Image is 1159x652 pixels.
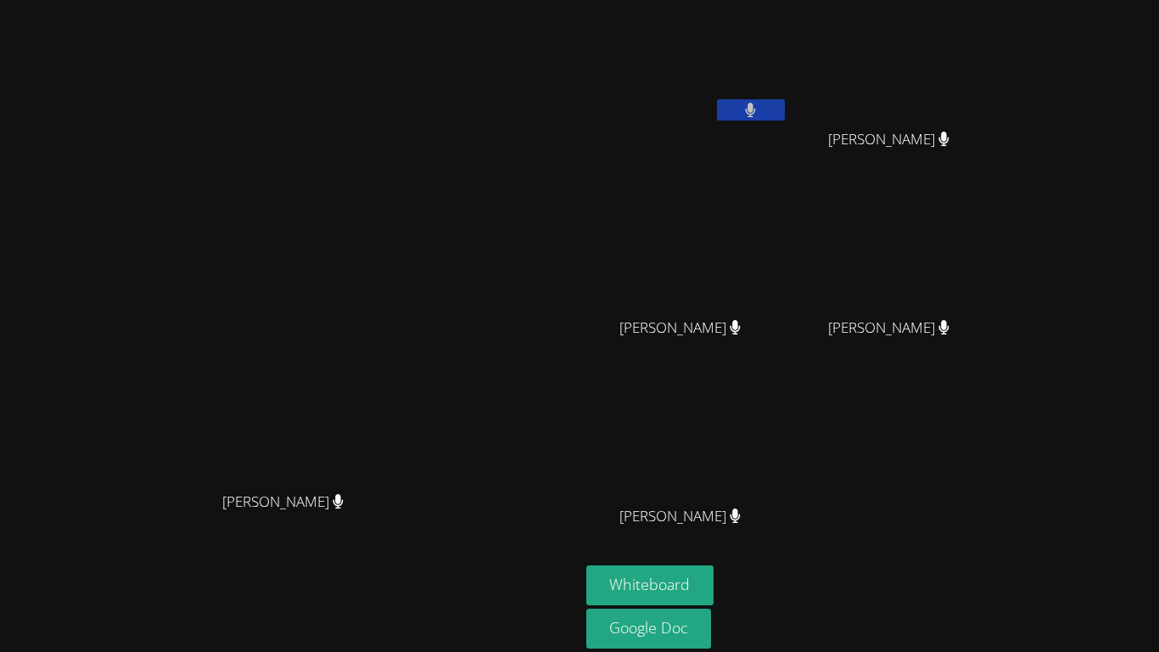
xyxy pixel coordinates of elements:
[828,127,949,152] span: [PERSON_NAME]
[586,565,714,605] button: Whiteboard
[828,316,949,340] span: [PERSON_NAME]
[619,504,741,529] span: [PERSON_NAME]
[222,490,344,514] span: [PERSON_NAME]
[586,609,712,649] a: Google Doc
[619,316,741,340] span: [PERSON_NAME]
